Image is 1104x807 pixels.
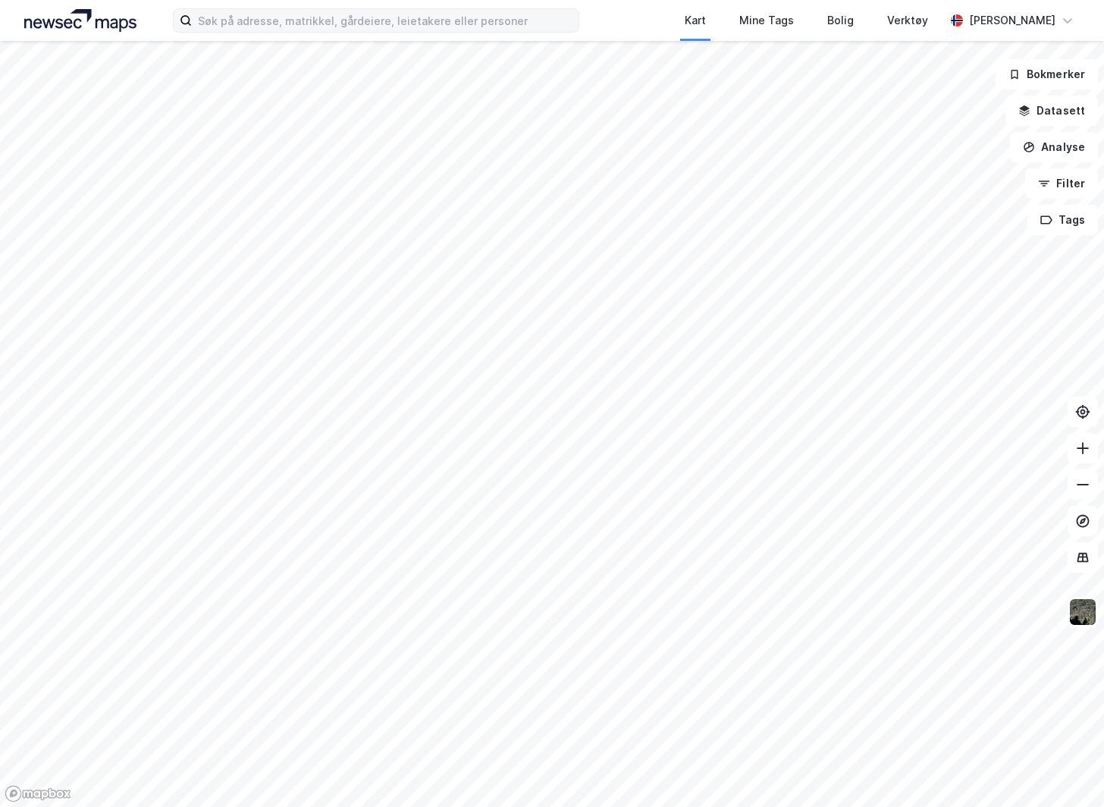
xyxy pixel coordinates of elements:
div: Kontrollprogram for chat [1028,734,1104,807]
img: logo.a4113a55bc3d86da70a041830d287a7e.svg [24,9,136,32]
button: Analyse [1010,132,1098,162]
button: Bokmerker [996,59,1098,89]
div: Kart [685,11,706,30]
a: Mapbox homepage [5,785,71,802]
button: Filter [1025,168,1098,199]
button: Tags [1027,205,1098,235]
div: Verktøy [887,11,928,30]
div: Mine Tags [739,11,794,30]
button: Datasett [1005,96,1098,126]
iframe: Chat Widget [1028,734,1104,807]
img: 9k= [1068,598,1097,626]
div: [PERSON_NAME] [969,11,1055,30]
input: Søk på adresse, matrikkel, gårdeiere, leietakere eller personer [192,9,579,32]
div: Bolig [827,11,854,30]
